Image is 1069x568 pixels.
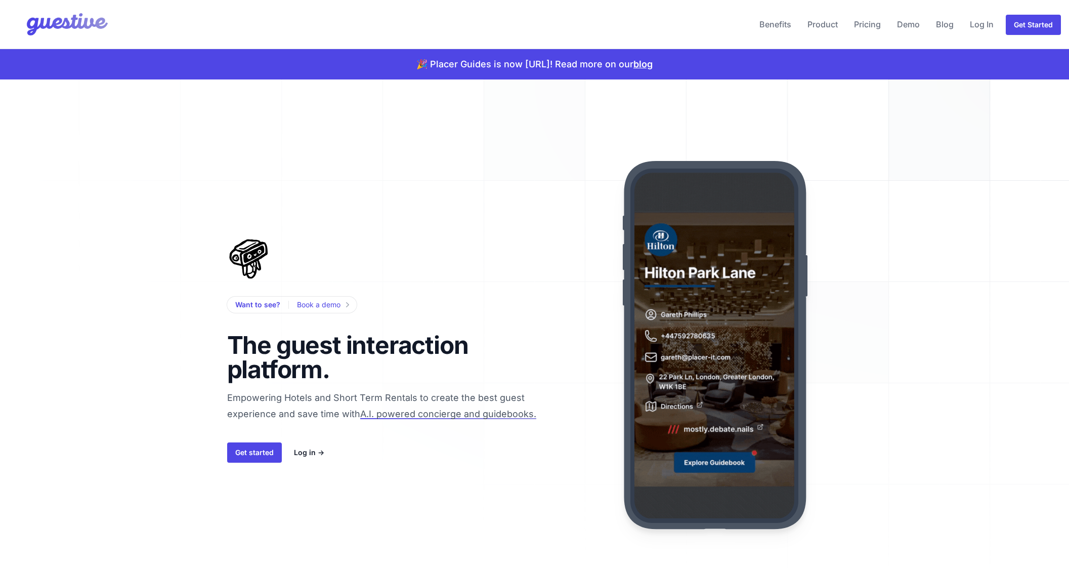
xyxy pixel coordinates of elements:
[360,409,536,419] span: A.I. powered concierge and guidebooks.
[297,299,349,311] a: Book a demo
[966,12,998,36] a: Log In
[893,12,924,36] a: Demo
[227,392,567,463] span: Empowering Hotels and Short Term Rentals to create the best guest experience and save time with
[803,12,842,36] a: Product
[1006,15,1061,35] a: Get Started
[850,12,885,36] a: Pricing
[227,442,282,463] a: Get started
[294,447,324,459] a: Log in →
[932,12,958,36] a: Blog
[755,12,795,36] a: Benefits
[633,59,653,69] a: blog
[8,4,110,45] img: Your Company
[416,57,653,71] p: 🎉 Placer Guides is now [URL]! Read more on our
[227,333,486,382] h1: The guest interaction platform.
